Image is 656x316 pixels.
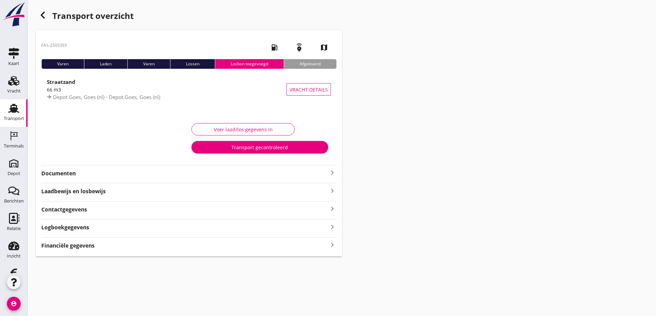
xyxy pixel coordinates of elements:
[41,187,328,195] strong: Laadbewijs en losbewijs
[191,123,295,135] button: Voer laad/los gegevens in
[7,297,21,310] i: account_circle
[328,240,336,250] i: keyboard_arrow_right
[41,224,89,231] strong: Logboekgegevens
[197,126,289,133] div: Voer laad/los gegevens in
[47,78,75,85] strong: Straatzand
[8,61,19,66] div: Kaart
[41,170,328,177] strong: Documenten
[284,59,336,69] div: Afgeleverd
[8,171,20,176] div: Depot
[314,38,334,57] i: map
[53,94,160,100] span: Depot Goes, Goes (nl) - Depot Goes, Goes (nl)
[84,59,127,69] div: Laden
[41,206,87,214] strong: Contactgegevens
[287,83,331,96] button: Vracht details
[7,89,21,93] div: Vracht
[290,86,328,93] span: Vracht details
[1,2,26,27] img: logo-small.a267ee39.svg
[36,8,342,25] div: Transport overzicht
[41,74,336,105] a: Straatzand66 m3Depot Goes, Goes (nl) - Depot Goes, Goes (nl)Vracht details
[41,242,95,250] strong: Financiële gegevens
[47,86,287,93] div: 66 m3
[41,42,67,48] p: FAS-2505393
[197,144,322,151] div: Transport gecontroleerd
[7,254,21,258] div: Inzicht
[215,59,284,69] div: Losbon toegevoegd
[328,187,336,195] i: keyboard_arrow_right
[290,38,309,57] i: emergency_share
[328,222,336,231] i: keyboard_arrow_right
[170,59,215,69] div: Lossen
[41,59,84,69] div: Varen
[191,141,328,153] button: Transport gecontroleerd
[7,226,21,231] div: Relatie
[4,199,24,203] div: Berichten
[328,204,336,214] i: keyboard_arrow_right
[265,38,284,57] i: local_gas_station
[4,116,24,121] div: Transport
[328,168,336,177] i: keyboard_arrow_right
[4,144,24,148] div: Terminals
[127,59,170,69] div: Varen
